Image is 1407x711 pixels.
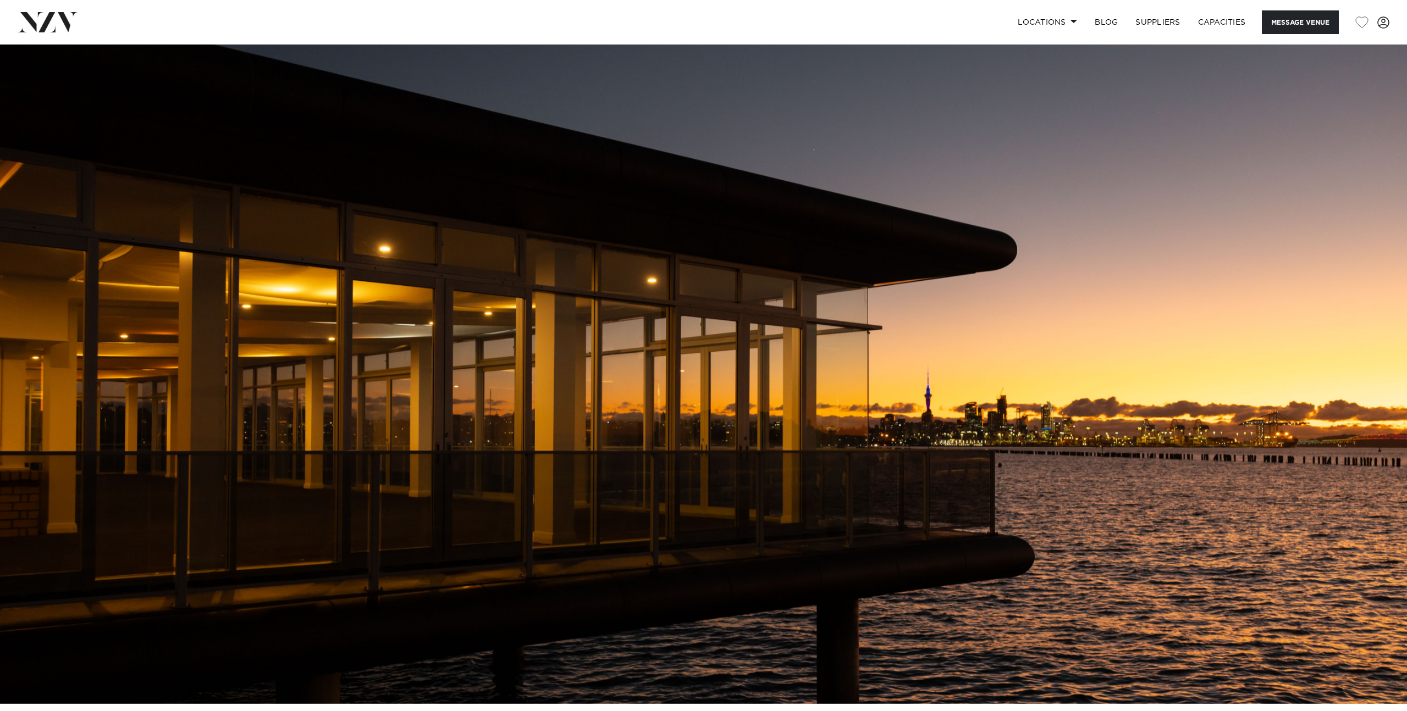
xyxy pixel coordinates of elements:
[1127,10,1189,34] a: SUPPLIERS
[18,12,78,32] img: nzv-logo.png
[1086,10,1127,34] a: BLOG
[1262,10,1339,34] button: Message Venue
[1189,10,1255,34] a: Capacities
[1009,10,1086,34] a: Locations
